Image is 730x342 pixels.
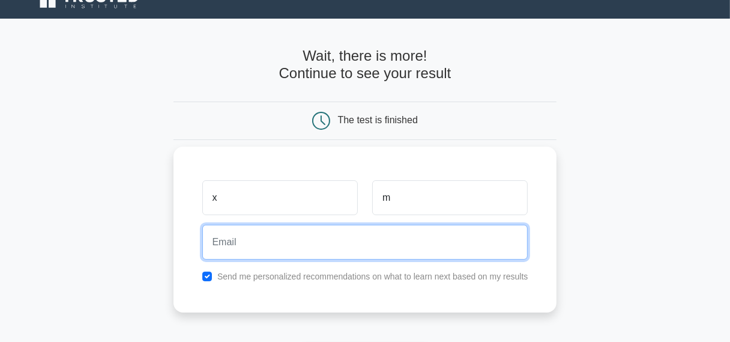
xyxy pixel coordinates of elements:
div: The test is finished [338,115,418,125]
input: First name [202,180,358,215]
label: Send me personalized recommendations on what to learn next based on my results [217,272,528,281]
input: Email [202,225,528,260]
h4: Wait, there is more! Continue to see your result [173,47,557,82]
input: Last name [372,180,528,215]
